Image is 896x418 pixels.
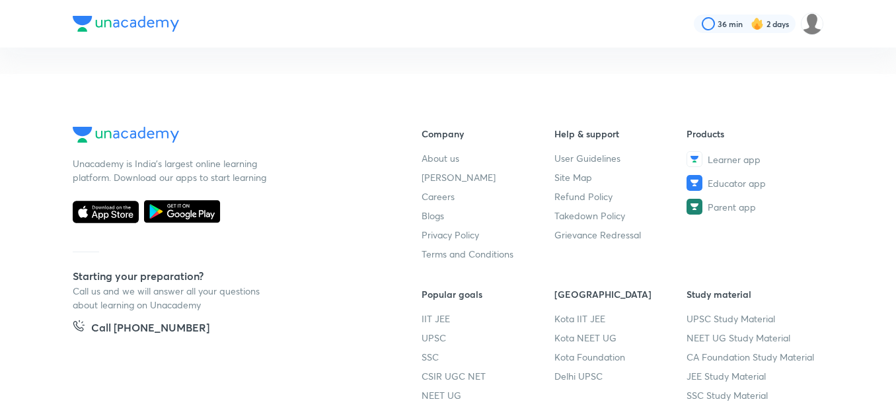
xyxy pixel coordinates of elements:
span: Careers [422,190,455,203]
a: NEET UG [422,388,554,402]
a: JEE Study Material [687,369,819,383]
a: NEET UG Study Material [687,331,819,345]
img: Educator app [687,175,702,191]
span: Learner app [708,153,761,166]
h6: Company [422,127,554,141]
span: Educator app [708,176,766,190]
a: Takedown Policy [554,209,687,223]
a: SSC Study Material [687,388,819,402]
a: Blogs [422,209,554,223]
a: User Guidelines [554,151,687,165]
a: Kota Foundation [554,350,687,364]
img: Parent app [687,199,702,215]
a: Educator app [687,175,819,191]
img: Learner app [687,151,702,167]
a: Kota NEET UG [554,331,687,345]
img: Company Logo [73,16,179,32]
p: Call us and we will answer all your questions about learning on Unacademy [73,284,271,312]
img: roshni [801,13,823,35]
h6: Products [687,127,819,141]
h5: Call [PHONE_NUMBER] [91,320,209,338]
a: [PERSON_NAME] [422,170,554,184]
a: Grievance Redressal [554,228,687,242]
a: Company Logo [73,127,379,146]
a: CA Foundation Study Material [687,350,819,364]
a: UPSC [422,331,554,345]
img: Company Logo [73,127,179,143]
a: IIT JEE [422,312,554,326]
a: Kota IIT JEE [554,312,687,326]
span: Parent app [708,200,756,214]
a: About us [422,151,554,165]
h6: Study material [687,287,819,301]
a: Parent app [687,199,819,215]
h5: Starting your preparation? [73,268,379,284]
a: Refund Policy [554,190,687,203]
h6: Help & support [554,127,687,141]
a: Call [PHONE_NUMBER] [73,320,209,338]
p: Unacademy is India’s largest online learning platform. Download our apps to start learning [73,157,271,184]
a: UPSC Study Material [687,312,819,326]
a: Careers [422,190,554,203]
a: SSC [422,350,554,364]
a: Privacy Policy [422,228,554,242]
a: CSIR UGC NET [422,369,554,383]
img: streak [751,17,764,30]
a: Learner app [687,151,819,167]
h6: Popular goals [422,287,554,301]
a: Site Map [554,170,687,184]
a: Delhi UPSC [554,369,687,383]
h6: [GEOGRAPHIC_DATA] [554,287,687,301]
a: Terms and Conditions [422,247,554,261]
